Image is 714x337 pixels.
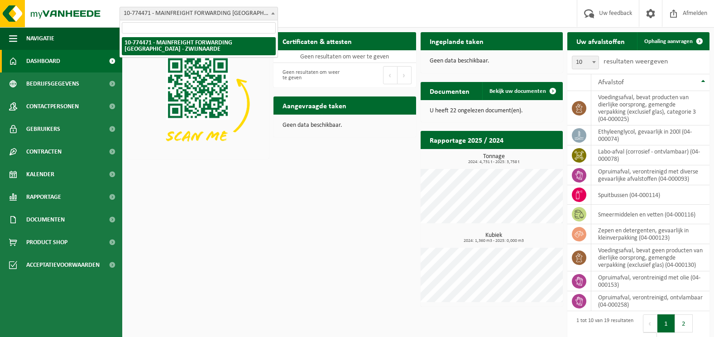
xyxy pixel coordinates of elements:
span: Ophaling aanvragen [644,39,693,44]
li: 10-774471 - MAINFREIGHT FORWARDING [GEOGRAPHIC_DATA] - ZWIJNAARDE [122,37,276,55]
button: 1 [657,314,675,332]
div: Geen resultaten om weer te geven [278,65,340,85]
p: U heeft 22 ongelezen document(en). [430,108,554,114]
td: labo-afval (corrosief - ontvlambaar) (04-000078) [591,145,709,165]
p: Geen data beschikbaar. [283,122,407,129]
td: smeermiddelen en vetten (04-000116) [591,205,709,224]
td: opruimafval, verontreinigd, ontvlambaar (04-000258) [591,291,709,311]
span: Dashboard [26,50,60,72]
button: Previous [383,66,398,84]
h2: Ingeplande taken [421,32,493,50]
span: Rapportage [26,186,61,208]
span: Kalender [26,163,54,186]
h2: Aangevraagde taken [273,96,355,114]
p: Geen data beschikbaar. [430,58,554,64]
h2: Certificaten & attesten [273,32,361,50]
span: Product Shop [26,231,67,254]
span: Contactpersonen [26,95,79,118]
button: Next [398,66,412,84]
span: 10 [572,56,599,69]
a: Bekijk uw documenten [482,82,562,100]
td: voedingsafval, bevat geen producten van dierlijke oorsprong, gemengde verpakking (exclusief glas)... [591,244,709,271]
h3: Kubiek [425,232,563,243]
td: Geen resultaten om weer te geven [273,50,416,63]
a: Ophaling aanvragen [637,32,709,50]
td: zepen en detergenten, gevaarlijk in kleinverpakking (04-000123) [591,224,709,244]
span: Contracten [26,140,62,163]
span: Gebruikers [26,118,60,140]
span: Bekijk uw documenten [489,88,546,94]
td: ethyleenglycol, gevaarlijk in 200l (04-000074) [591,125,709,145]
button: 2 [675,314,693,332]
h2: Documenten [421,82,479,100]
span: Bedrijfsgegevens [26,72,79,95]
span: Afvalstof [598,79,624,86]
label: resultaten weergeven [604,58,668,65]
h3: Tonnage [425,154,563,164]
td: opruimafval, verontreinigd met diverse gevaarlijke afvalstoffen (04-000093) [591,165,709,185]
span: Navigatie [26,27,54,50]
td: spuitbussen (04-000114) [591,185,709,205]
td: opruimafval, verontreinigd met olie (04-000153) [591,271,709,291]
span: Acceptatievoorwaarden [26,254,100,276]
span: 2024: 4,731 t - 2025: 3,758 t [425,160,563,164]
h2: Rapportage 2025 / 2024 [421,131,513,149]
td: voedingsafval, bevat producten van dierlijke oorsprong, gemengde verpakking (exclusief glas), cat... [591,91,709,125]
h2: Uw afvalstoffen [567,32,634,50]
button: Previous [643,314,657,332]
img: Download de VHEPlus App [127,50,269,157]
a: Bekijk rapportage [495,149,562,167]
span: 10-774471 - MAINFREIGHT FORWARDING BELGIUM - ZWIJNAARDE [120,7,278,20]
span: 2024: 1,360 m3 - 2025: 0,000 m3 [425,239,563,243]
span: Documenten [26,208,65,231]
